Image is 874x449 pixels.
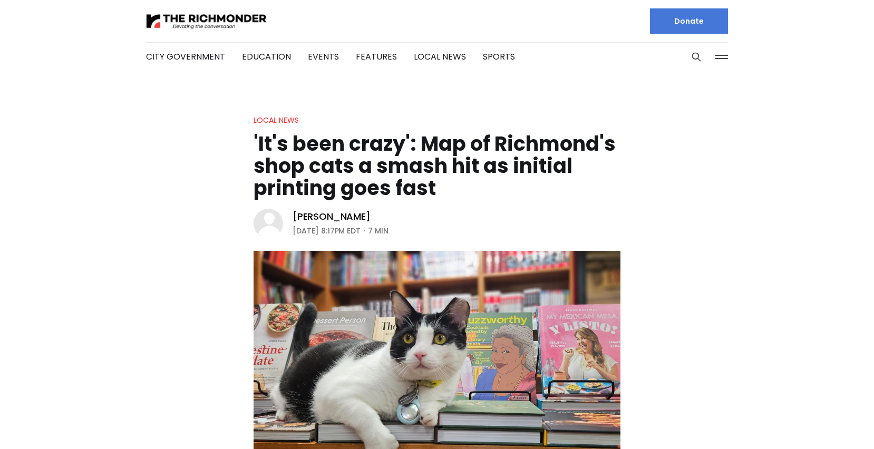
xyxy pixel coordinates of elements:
span: 7 min [368,224,389,237]
a: Features [356,51,397,63]
a: City Government [146,51,225,63]
a: Donate [650,8,728,34]
a: Local News [254,115,299,125]
button: Search this site [688,49,704,65]
iframe: portal-trigger [819,397,874,449]
a: Local News [414,51,466,63]
a: Education [242,51,291,63]
h1: 'It's been crazy': Map of Richmond's shop cats a smash hit as initial printing goes fast [254,133,620,199]
a: [PERSON_NAME] [293,210,371,223]
a: Sports [483,51,515,63]
time: [DATE] 8:17PM EDT [293,224,361,237]
a: Events [308,51,339,63]
img: The Richmonder [146,12,267,31]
